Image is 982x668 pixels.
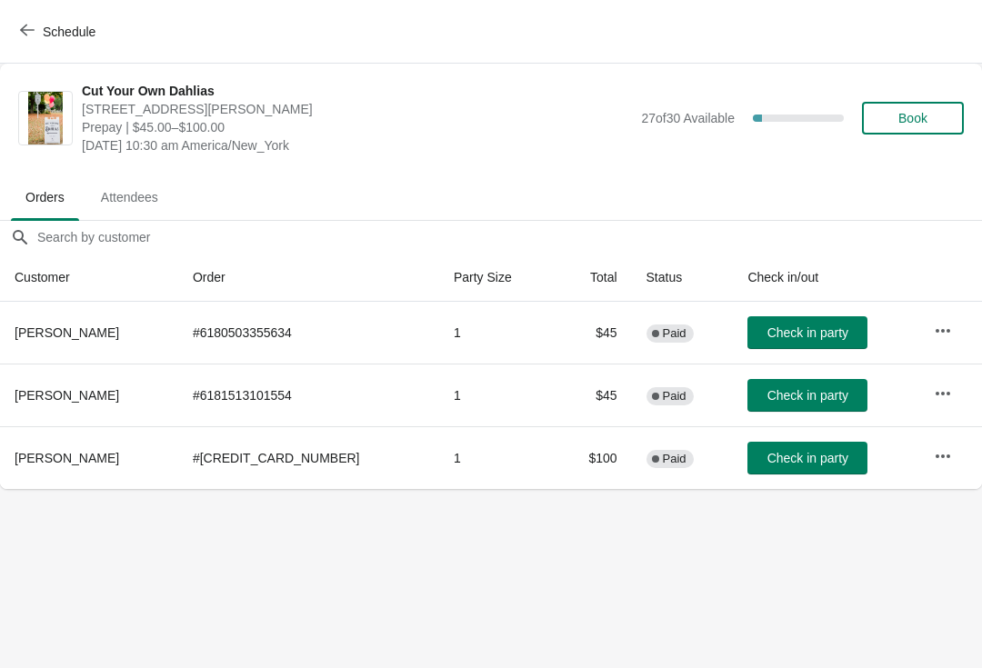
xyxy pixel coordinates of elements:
th: Party Size [439,254,556,302]
span: Paid [663,389,686,404]
button: Book [862,102,964,135]
td: 1 [439,364,556,426]
span: [STREET_ADDRESS][PERSON_NAME] [82,100,632,118]
td: # 6180503355634 [178,302,439,364]
span: Check in party [767,325,848,340]
span: [PERSON_NAME] [15,325,119,340]
span: Cut Your Own Dahlias [82,82,632,100]
span: Book [898,111,927,125]
span: [PERSON_NAME] [15,388,119,403]
span: [DATE] 10:30 am America/New_York [82,136,632,155]
span: Check in party [767,451,848,465]
span: Prepay | $45.00–$100.00 [82,118,632,136]
span: Paid [663,326,686,341]
th: Order [178,254,439,302]
span: Orders [11,181,79,214]
button: Schedule [9,15,110,48]
span: Schedule [43,25,95,39]
th: Check in/out [733,254,918,302]
span: Check in party [767,388,848,403]
td: $100 [555,426,631,489]
span: Paid [663,452,686,466]
img: Cut Your Own Dahlias [28,92,64,145]
span: 27 of 30 Available [641,111,735,125]
button: Check in party [747,379,867,412]
span: Attendees [86,181,173,214]
button: Check in party [747,316,867,349]
span: [PERSON_NAME] [15,451,119,465]
th: Status [632,254,734,302]
td: 1 [439,426,556,489]
td: # 6181513101554 [178,364,439,426]
th: Total [555,254,631,302]
td: # [CREDIT_CARD_NUMBER] [178,426,439,489]
input: Search by customer [36,221,982,254]
button: Check in party [747,442,867,474]
td: 1 [439,302,556,364]
td: $45 [555,364,631,426]
td: $45 [555,302,631,364]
